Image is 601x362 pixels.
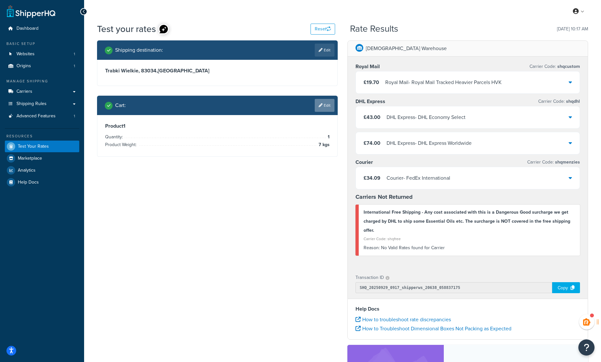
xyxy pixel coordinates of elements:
[16,101,47,107] span: Shipping Rules
[5,133,79,139] div: Resources
[18,180,39,185] span: Help Docs
[5,60,79,72] li: Origins
[530,62,580,71] p: Carrier Code:
[364,139,380,147] span: £74.00
[355,273,384,282] p: Transaction ID
[16,51,35,57] span: Websites
[74,63,75,69] span: 1
[556,63,580,70] span: shqcustom
[355,63,380,70] h3: Royal Mail
[364,113,380,121] span: £43.00
[5,141,79,152] a: Test Your Rates
[355,316,451,323] a: How to troubleshoot rate discrepancies
[565,98,580,105] span: shqdhl
[16,113,56,119] span: Advanced Features
[115,47,163,53] h2: Shipping destination :
[16,89,32,94] span: Carriers
[5,98,79,110] a: Shipping Rules
[5,60,79,72] a: Origins1
[364,234,575,243] div: Carrier Code: shqfree
[557,25,588,34] p: [DATE] 10:17 AM
[364,243,575,252] div: No Valid Rates found for Carrier
[355,159,373,165] h3: Courier
[364,244,380,251] span: Reason:
[355,193,413,201] strong: Carriers Not Returned
[538,97,580,106] p: Carrier Code:
[16,63,31,69] span: Origins
[385,78,502,87] div: Royal Mail - Royal Mail Tracked Heavier Parcels HVK
[364,208,575,235] div: International Free Shipping - Any cost associated with this is a Dangerous Good surcharge we get ...
[5,110,79,122] a: Advanced Features1
[5,153,79,164] a: Marketplace
[105,141,138,148] span: Product Weight:
[326,133,330,141] span: 1
[5,23,79,35] a: Dashboard
[18,144,49,149] span: Test Your Rates
[317,141,330,149] span: 7 kgs
[355,98,385,105] h3: DHL Express
[105,123,330,129] h3: Product 1
[16,26,38,31] span: Dashboard
[5,176,79,188] a: Help Docs
[18,168,36,173] span: Analytics
[5,86,79,98] a: Carriers
[105,133,125,140] span: Quantity:
[5,48,79,60] a: Websites1
[74,113,75,119] span: 1
[5,79,79,84] div: Manage Shipping
[5,165,79,176] a: Analytics
[554,159,580,165] span: shqmenzies
[355,305,580,313] h4: Help Docs
[552,282,580,293] div: Copy
[387,174,450,183] div: Courier - FedEx International
[315,44,334,57] a: Edit
[115,102,126,108] h2: Cart :
[387,139,472,148] div: DHL Express - DHL Express Worldwide
[5,48,79,60] li: Websites
[527,158,580,167] p: Carrier Code:
[578,339,595,356] button: Open Resource Center
[5,41,79,47] div: Basic Setup
[18,156,42,161] span: Marketplace
[315,99,334,112] a: Edit
[387,113,465,122] div: DHL Express - DHL Economy Select
[311,24,335,35] button: Reset
[364,79,379,86] span: £19.70
[355,325,511,332] a: How to Troubleshoot Dimensional Boxes Not Packing as Expected
[97,23,156,35] h1: Test your rates
[74,51,75,57] span: 1
[366,44,447,53] p: [DEMOGRAPHIC_DATA] Warehouse
[5,110,79,122] li: Advanced Features
[364,174,380,182] span: £34.09
[350,24,398,34] h2: Rate Results
[105,68,330,74] h3: Trabki Wielkie, 83034 , [GEOGRAPHIC_DATA]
